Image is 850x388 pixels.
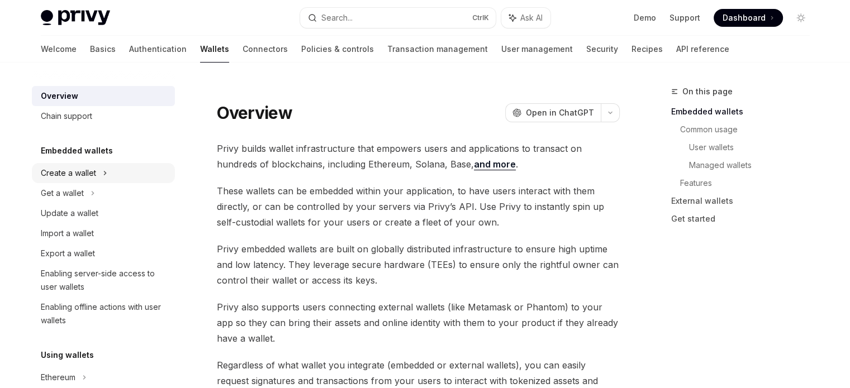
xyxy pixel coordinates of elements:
a: Get started [671,210,819,228]
div: Search... [321,11,353,25]
a: User wallets [689,138,819,156]
span: Privy embedded wallets are built on globally distributed infrastructure to ensure high uptime and... [217,241,620,288]
div: Update a wallet [41,207,98,220]
a: Enabling offline actions with user wallets [32,297,175,330]
a: Basics [90,36,116,63]
a: Chain support [32,106,175,126]
a: Demo [634,12,656,23]
a: Enabling server-side access to user wallets [32,264,175,297]
a: Embedded wallets [671,103,819,121]
a: User management [501,36,573,63]
div: Import a wallet [41,227,94,240]
a: Authentication [129,36,187,63]
div: Export a wallet [41,247,95,260]
button: Search...CtrlK [300,8,496,28]
a: Export a wallet [32,243,175,264]
button: Open in ChatGPT [505,103,601,122]
h5: Embedded wallets [41,144,113,157]
a: Connectors [243,36,288,63]
div: Chain support [41,109,92,123]
div: Enabling offline actions with user wallets [41,300,168,327]
button: Toggle dark mode [792,9,810,27]
span: Open in ChatGPT [526,107,594,118]
a: Overview [32,86,175,106]
a: Recipes [631,36,663,63]
a: Features [680,174,819,192]
a: Security [586,36,618,63]
a: Common usage [680,121,819,138]
div: Ethereum [41,371,75,384]
h1: Overview [217,103,292,123]
a: Transaction management [387,36,488,63]
a: Welcome [41,36,77,63]
a: Dashboard [714,9,783,27]
a: Policies & controls [301,36,374,63]
img: light logo [41,10,110,26]
div: Overview [41,89,78,103]
a: Import a wallet [32,223,175,243]
a: Wallets [200,36,229,63]
span: Dashboard [723,12,766,23]
span: On this page [682,85,733,98]
span: Ask AI [520,12,543,23]
a: Update a wallet [32,203,175,223]
span: These wallets can be embedded within your application, to have users interact with them directly,... [217,183,620,230]
div: Create a wallet [41,166,96,180]
span: Ctrl K [472,13,489,22]
span: Privy builds wallet infrastructure that empowers users and applications to transact on hundreds o... [217,141,620,172]
button: Ask AI [501,8,550,28]
div: Get a wallet [41,186,84,200]
div: Enabling server-side access to user wallets [41,267,168,294]
a: and more [474,159,516,170]
a: External wallets [671,192,819,210]
span: Privy also supports users connecting external wallets (like Metamask or Phantom) to your app so t... [217,299,620,346]
h5: Using wallets [41,348,94,362]
a: API reference [676,36,729,63]
a: Managed wallets [689,156,819,174]
a: Support [669,12,700,23]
